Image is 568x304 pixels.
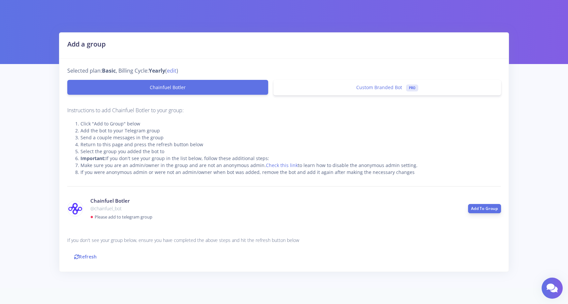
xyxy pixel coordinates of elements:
[80,148,501,155] li: Select the group you added the bot to
[80,155,501,162] li: If you don't see your group in the list below, follow these additional steps:
[468,204,501,213] a: Add To Group
[67,250,104,264] a: Refresh
[80,141,501,148] li: Return to this page and press the refresh button below
[80,155,106,161] strong: Important:
[80,120,501,127] li: Click "Add to Group" below
[80,134,501,141] li: Send a couple messages in the group
[67,106,501,115] p: Instructions to add Chainfuel Botler to your group:
[149,67,165,75] strong: Yearly
[80,162,501,169] li: Make sure you are an admin/owner in the group and are not an anonymous admin. to learn how to dis...
[406,84,418,91] span: PRO
[95,214,152,220] small: Please add to telegram group
[266,162,298,168] a: Check this link
[167,67,176,75] a: edit
[67,39,501,49] h2: Add a group
[80,127,501,134] li: Add the bot to your Telegram group
[90,205,458,213] p: @chainfuel_bot
[80,169,501,176] li: If you were anonymous admin or were not an admin/owner when bot was added, remove the bot and add...
[62,67,496,75] div: Selected plan: , Billing Cycle: ( )
[90,213,94,220] span: ●
[90,197,458,205] h4: Chainfuel Botler
[356,84,402,90] span: Custom Branded Bot
[102,67,116,75] strong: Basic
[68,202,83,215] img: chainfuel_bot
[67,236,501,244] p: If you don't see your group below, ensure you have completed the above steps and hit the refresh ...
[67,80,268,95] a: Chainfuel Botler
